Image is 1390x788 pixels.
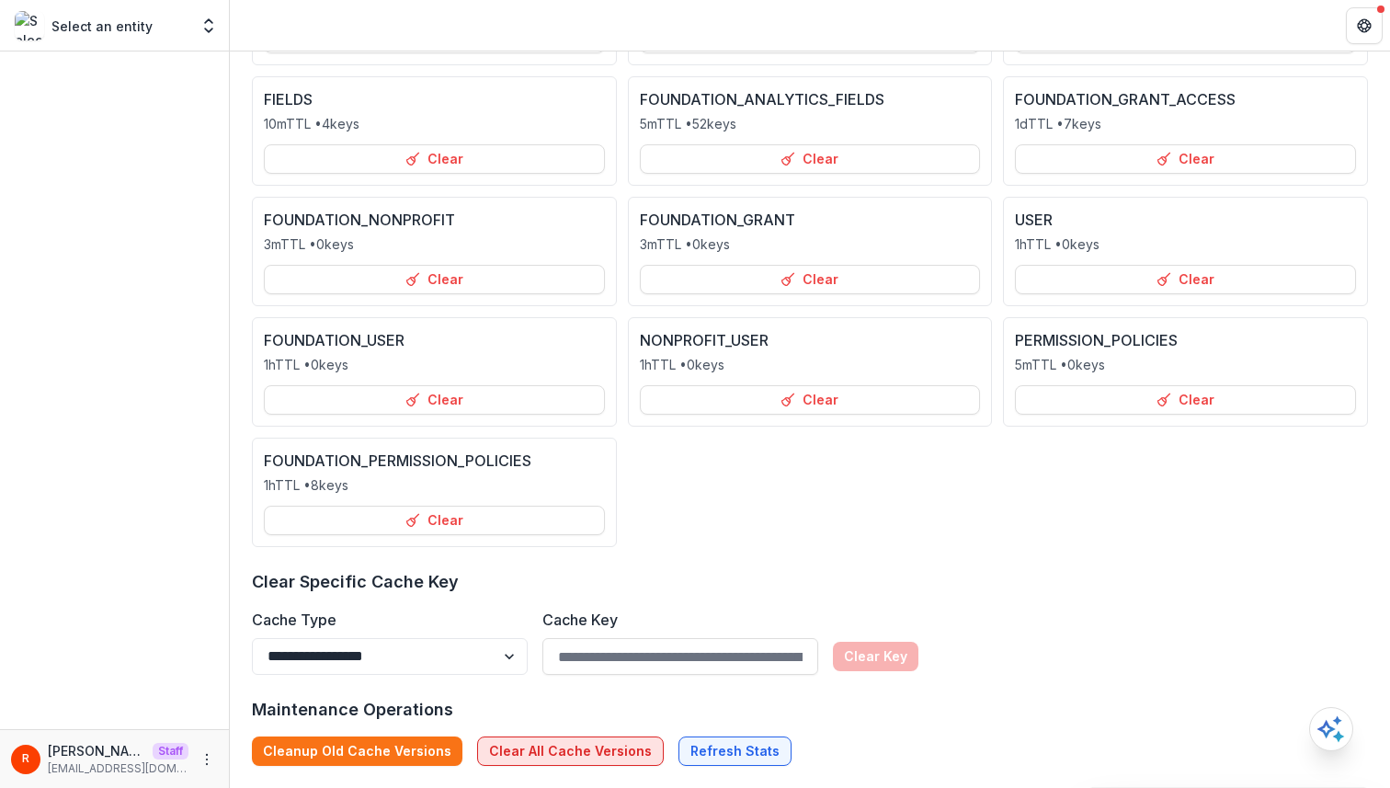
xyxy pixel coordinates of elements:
p: [EMAIL_ADDRESS][DOMAIN_NAME] [48,760,188,777]
button: Get Help [1346,7,1383,44]
button: Cleanup Old Cache Versions [252,737,462,766]
button: Open AI Assistant [1309,707,1353,751]
button: More [196,748,218,771]
button: Clear [1015,144,1356,174]
img: Select an entity [15,11,44,40]
p: 1h TTL • 0 keys [264,355,348,374]
p: FOUNDATION_USER [264,329,404,351]
p: FOUNDATION_NONPROFIT [264,209,455,231]
button: Clear [264,144,605,174]
button: Clear [264,385,605,415]
p: 3m TTL • 0 keys [640,234,730,254]
button: Clear [640,265,981,294]
p: FIELDS [264,88,313,110]
button: Clear Key [833,642,918,671]
p: 1h TTL • 8 keys [264,475,348,495]
button: Clear [1015,385,1356,415]
label: Cache Type [252,609,517,631]
p: FOUNDATION_ANALYTICS_FIELDS [640,88,884,110]
p: 3m TTL • 0 keys [264,234,354,254]
p: [PERSON_NAME] [48,741,145,760]
p: 1d TTL • 7 keys [1015,114,1101,133]
button: Open entity switcher [196,7,222,44]
p: USER [1015,209,1053,231]
p: PERMISSION_POLICIES [1015,329,1178,351]
p: Staff [153,743,188,759]
p: 1h TTL • 0 keys [640,355,724,374]
p: 1h TTL • 0 keys [1015,234,1099,254]
p: Select an entity [51,17,153,36]
p: 10m TTL • 4 keys [264,114,359,133]
label: Cache Key [542,609,807,631]
p: FOUNDATION_PERMISSION_POLICIES [264,450,531,472]
p: NONPROFIT_USER [640,329,769,351]
button: Clear [640,144,981,174]
p: FOUNDATION_GRANT_ACCESS [1015,88,1236,110]
div: Raj [22,753,29,765]
p: 5m TTL • 0 keys [1015,355,1105,374]
button: Clear [1015,265,1356,294]
button: Clear [264,265,605,294]
p: 5m TTL • 52 keys [640,114,736,133]
p: FOUNDATION_GRANT [640,209,795,231]
button: Clear [264,506,605,535]
button: Refresh Stats [678,737,792,766]
button: Clear All Cache Versions [477,737,664,766]
p: Clear Specific Cache Key [252,569,1368,594]
p: Maintenance Operations [252,697,1368,722]
button: Clear [640,385,981,415]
